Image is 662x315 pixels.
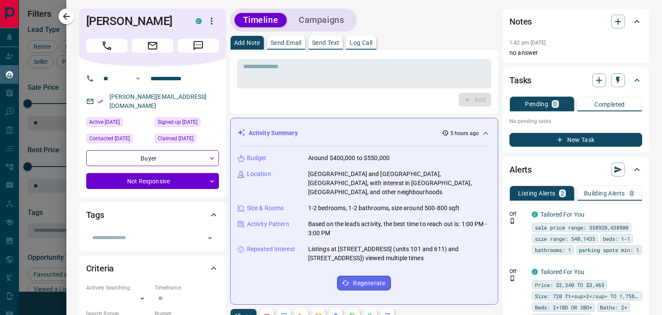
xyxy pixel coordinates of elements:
button: Timeline [234,13,287,27]
span: Contacted [DATE] [89,134,130,143]
h1: [PERSON_NAME] [86,14,183,28]
p: Add Note [234,40,260,46]
p: Activity Summary [249,129,298,138]
p: 5 hours ago [450,129,479,137]
a: Tailored For You [540,268,584,275]
p: Log Call [350,40,372,46]
span: Signed up [DATE] [158,118,197,126]
p: no answer [509,48,642,57]
p: Building Alerts [584,190,625,196]
button: Regenerate [337,276,391,290]
div: Criteria [86,258,219,279]
p: 0 [630,190,634,196]
button: Open [204,232,216,244]
p: Off [509,268,527,275]
p: Size & Rooms [247,204,284,213]
p: Listings at [STREET_ADDRESS] (units 101 and 611) and [STREET_ADDRESS]) viewed multiple times [308,245,491,263]
div: condos.ca [532,269,538,275]
div: condos.ca [532,211,538,217]
button: New Task [509,133,642,147]
a: [PERSON_NAME][EMAIL_ADDRESS][DOMAIN_NAME] [109,93,207,109]
p: Around $400,000 to $550,000 [308,154,390,163]
div: Alerts [509,159,642,180]
h2: Tasks [509,73,531,87]
div: Sun Sep 14 2025 [86,117,150,129]
span: beds: 1-1 [603,234,630,243]
span: sale price range: 358920,438900 [535,223,628,232]
p: Location [247,170,271,179]
svg: Push Notification Only [509,218,515,224]
h2: Tags [86,208,104,222]
span: Size: 720 ft<sup>2</sup> TO 1,758 ft<sup>2</sup> [535,292,639,300]
p: Send Email [271,40,302,46]
span: Beds: 2+1BD OR 3BD+ [535,303,592,312]
span: size range: 540,1435 [535,234,595,243]
span: Price: $2,340 TO $3,465 [535,280,604,289]
div: Wed Jul 08 2020 [155,117,219,129]
svg: Email Verified [97,98,103,104]
span: Active [DATE] [89,118,120,126]
span: parking spots min: 1 [579,246,639,254]
p: Send Text [312,40,340,46]
span: bathrooms: 1 [535,246,571,254]
p: Based on the lead's activity, the best time to reach out is: 1:00 PM - 3:00 PM [308,220,491,238]
p: 2 [561,190,564,196]
button: Open [133,73,143,84]
p: 1-2 bedrooms, 1-2 bathrooms, size around 500-800 sqft [308,204,460,213]
h2: Alerts [509,163,532,176]
p: 0 [553,101,557,107]
p: No pending tasks [509,115,642,128]
div: Tags [86,205,219,225]
div: condos.ca [196,18,202,24]
p: Actively Searching: [86,284,150,292]
div: Tasks [509,70,642,91]
div: Activity Summary5 hours ago [237,125,491,141]
a: Tailored For You [540,211,584,218]
p: Activity Pattern [247,220,289,229]
p: 1:42 pm [DATE] [509,40,546,46]
span: Message [178,39,219,53]
div: Notes [509,11,642,32]
p: Off [509,210,527,218]
span: Call [86,39,128,53]
div: Thu Sep 11 2025 [86,134,150,146]
svg: Push Notification Only [509,275,515,281]
p: Timeframe: [155,284,219,292]
p: Listing Alerts [518,190,556,196]
div: Thu Sep 11 2025 [155,134,219,146]
div: Buyer [86,150,219,166]
span: Baths: 2+ [600,303,627,312]
p: Budget [247,154,267,163]
h2: Criteria [86,261,114,275]
p: Repeated Interest [247,245,295,254]
h2: Notes [509,15,532,28]
span: Email [132,39,173,53]
span: Claimed [DATE] [158,134,194,143]
button: Campaigns [290,13,353,27]
div: Not Responsive [86,173,219,189]
p: Completed [594,101,625,107]
p: [GEOGRAPHIC_DATA] and [GEOGRAPHIC_DATA], [GEOGRAPHIC_DATA], with interest in [GEOGRAPHIC_DATA], [... [308,170,491,197]
p: Pending [525,101,548,107]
